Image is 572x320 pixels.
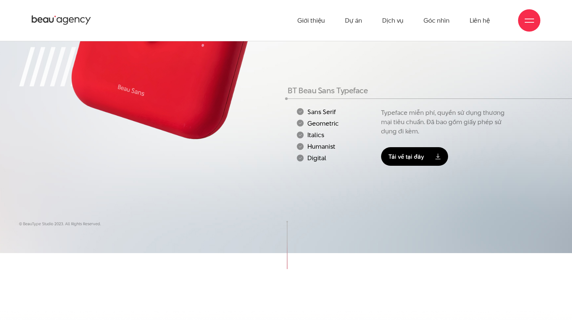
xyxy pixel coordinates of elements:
[297,143,377,150] li: Humanist
[288,87,508,95] h3: BT Beau Sans Typeface
[381,147,448,166] a: Tải về tại đây
[297,108,377,115] li: Sans Serif
[297,131,377,138] li: Italics
[297,120,377,127] li: Geometric
[19,221,553,227] p: © BeauType Studio 2023. All Rights Reserved.
[381,108,508,136] p: Typeface miễn phí, quyền sử dụng thương mại tiêu chuẩn. Đã bao gồm giấy phép sử dụng đi kèm.
[297,155,377,162] li: Digital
